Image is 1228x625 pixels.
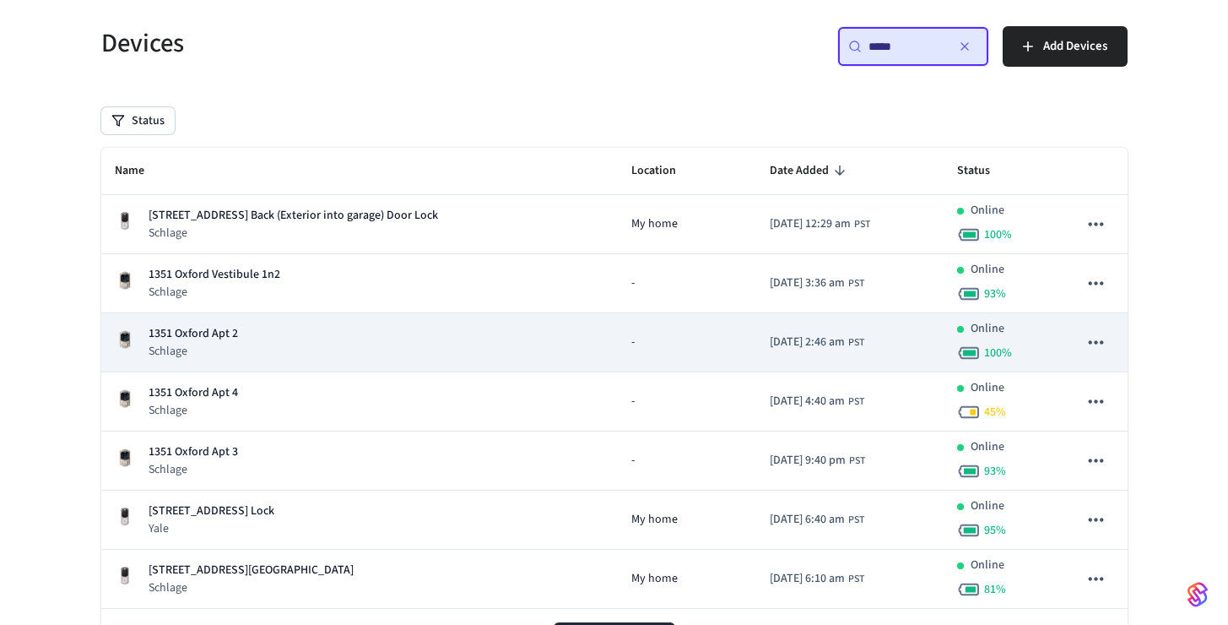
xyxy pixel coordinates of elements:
[770,215,851,233] span: [DATE] 12:29 am
[631,393,635,410] span: -
[101,107,175,134] button: Status
[848,572,864,587] span: PST
[101,26,604,61] h5: Devices
[149,384,238,402] p: 1351 Oxford Apt 4
[770,452,846,470] span: [DATE] 9:40 pm
[770,274,864,292] div: Asia/Manila
[770,511,845,529] span: [DATE] 6:40 am
[631,452,635,470] span: -
[848,335,864,351] span: PST
[849,454,865,469] span: PST
[631,158,698,184] span: Location
[770,570,864,588] div: Asia/Manila
[770,570,845,588] span: [DATE] 6:10 am
[971,202,1004,220] p: Online
[115,389,135,409] img: Schlage Sense Smart Deadbolt with Camelot Trim, Front
[631,334,635,351] span: -
[149,266,280,284] p: 1351 Oxford Vestibule 1n2
[971,379,1004,397] p: Online
[115,448,135,468] img: Schlage Sense Smart Deadbolt with Camelot Trim, Front
[770,334,864,351] div: Asia/Manila
[770,158,851,184] span: Date Added
[149,207,438,225] p: [STREET_ADDRESS] Back (Exterior into garage) Door Lock
[770,393,864,410] div: Asia/Manila
[971,557,1004,574] p: Online
[101,148,1128,609] table: sticky table
[984,463,1006,480] span: 93 %
[149,325,238,343] p: 1351 Oxford Apt 2
[149,225,438,242] p: Schlage
[971,497,1004,515] p: Online
[149,443,238,461] p: 1351 Oxford Apt 3
[1043,35,1107,57] span: Add Devices
[770,511,864,529] div: Asia/Manila
[115,211,135,231] img: Yale Assure Touchscreen Wifi Smart Lock, Satin Nickel, Front
[848,276,864,291] span: PST
[631,274,635,292] span: -
[770,393,845,410] span: [DATE] 4:40 am
[984,285,1006,302] span: 93 %
[854,217,870,232] span: PST
[631,215,678,233] span: My home
[770,452,865,470] div: Asia/Manila
[984,581,1006,598] span: 81 %
[984,226,1012,243] span: 100 %
[971,320,1004,338] p: Online
[149,284,280,301] p: Schlage
[149,562,354,579] p: [STREET_ADDRESS][GEOGRAPHIC_DATA]
[1187,581,1208,608] img: SeamLogoGradient.69752ec5.svg
[1003,26,1128,67] button: Add Devices
[770,215,870,233] div: Asia/Manila
[631,570,678,588] span: My home
[149,579,354,596] p: Schlage
[115,158,166,184] span: Name
[115,270,135,291] img: Schlage Sense Smart Deadbolt with Camelot Trim, Front
[149,402,238,419] p: Schlage
[971,438,1004,456] p: Online
[770,274,845,292] span: [DATE] 3:36 am
[149,461,238,478] p: Schlage
[984,522,1006,539] span: 95 %
[984,404,1006,421] span: 45 %
[848,513,864,528] span: PST
[984,345,1012,361] span: 100 %
[848,394,864,410] span: PST
[115,507,135,527] img: Yale Assure Touchscreen Wifi Smart Lock, Satin Nickel, Front
[971,261,1004,279] p: Online
[149,503,274,520] p: [STREET_ADDRESS] Lock
[115,329,135,350] img: Schlage Sense Smart Deadbolt with Camelot Trim, Front
[115,566,135,586] img: Yale Assure Touchscreen Wifi Smart Lock, Satin Nickel, Front
[149,343,238,360] p: Schlage
[957,158,1012,184] span: Status
[770,334,845,351] span: [DATE] 2:46 am
[631,511,678,529] span: My home
[149,520,274,537] p: Yale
